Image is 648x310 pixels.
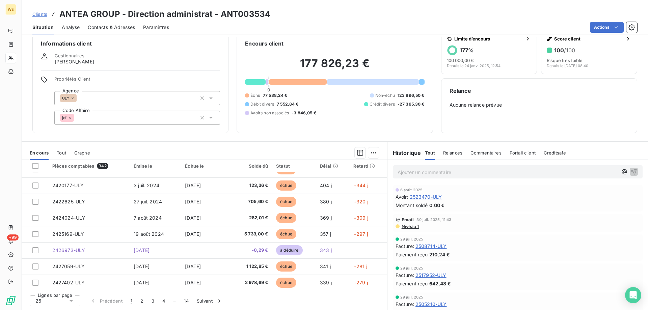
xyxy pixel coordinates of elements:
div: Échue le [185,163,226,169]
span: [PERSON_NAME] [55,58,94,65]
span: Email [402,217,414,222]
span: [DATE] [185,280,201,285]
span: Aucune relance prévue [450,102,629,108]
span: 2422625-ULY [52,199,85,204]
button: Actions [590,22,624,33]
span: Depuis le 24 janv. 2025, 12:54 [447,64,501,68]
span: +279 j [353,280,368,285]
span: échue [276,261,296,272]
span: +99 [7,234,19,241]
span: Graphe [74,150,90,156]
span: [DATE] [185,182,201,188]
span: 123 896,50 € [398,92,425,98]
span: échue [276,229,296,239]
span: Commentaires [470,150,502,156]
span: [DATE] [185,231,201,237]
span: 29 juil. 2025 [400,266,424,270]
a: Clients [32,11,47,18]
span: 404 j [320,182,332,188]
span: 2517952-ULY [415,272,447,279]
div: Solde dû [234,163,268,169]
span: Niveau 1 [401,224,419,229]
span: Propriétés Client [54,76,220,86]
span: 29 juil. 2025 [400,295,424,299]
button: 1 [127,294,136,308]
span: 282,01 € [234,215,268,221]
span: 7 août 2024 [134,215,162,221]
span: Facture : [396,243,414,250]
span: Facture : [396,272,414,279]
span: /100 [564,47,575,54]
span: 0,00 € [429,202,445,209]
span: 2505210-ULY [415,301,447,308]
div: WE [5,4,16,15]
span: 341 j [320,263,331,269]
span: 6 août 2025 [400,188,423,192]
span: 210,24 € [429,251,450,258]
span: +281 j [353,263,367,269]
span: 77 588,24 € [263,92,288,98]
span: +309 j [353,215,368,221]
div: Retard [353,163,383,169]
h3: ANTEA GROUP - Direction administrat - ANT003534 [59,8,270,20]
span: [DATE] [185,215,201,221]
button: 3 [147,294,158,308]
span: Avoir : [396,193,408,200]
span: 342 [97,163,108,169]
span: Clients [32,11,47,17]
div: Pièces comptables [52,163,126,169]
span: 2427402-ULY [52,280,85,285]
span: [DATE] [185,263,201,269]
span: Situation [32,24,54,31]
span: 2425169-ULY [52,231,84,237]
span: [DATE] [134,263,150,269]
div: Open Intercom Messenger [625,287,641,303]
span: Score client [554,36,623,41]
span: 29 juil. 2025 [400,237,424,241]
span: Tout [57,150,66,156]
span: Crédit divers [370,101,395,107]
span: 0 [267,87,270,92]
span: Paramètres [143,24,169,31]
span: 343 j [320,247,332,253]
span: 1 [131,298,132,304]
span: Tout [425,150,435,156]
span: -3 846,05 € [292,110,316,116]
span: … [169,295,180,306]
span: échue [276,278,296,288]
span: 2426973-ULY [52,247,85,253]
h6: 177 % [460,47,474,54]
span: Depuis le [DATE] 08:40 [547,64,588,68]
span: Analyse [62,24,80,31]
div: Émise le [134,163,177,169]
h6: Informations client [41,39,220,48]
span: 25 [35,298,41,304]
span: 357 j [320,231,331,237]
span: -0,29 € [234,247,268,254]
span: 2 978,69 € [234,279,268,286]
span: Limite d’encours [454,36,523,41]
span: jef [62,116,66,120]
span: Avoirs non associés [250,110,289,116]
button: Score client100/100Risque très faibleDepuis le [DATE] 08:40 [541,31,637,74]
span: 642,48 € [429,280,451,287]
span: Paiement reçu [396,280,428,287]
span: +344 j [353,182,368,188]
div: Délai [320,163,345,169]
span: -27 365,30 € [398,101,425,107]
span: échue [276,213,296,223]
span: 380 j [320,199,332,204]
span: Échu [250,92,260,98]
span: 19 août 2024 [134,231,164,237]
span: 2508714-ULY [415,243,447,250]
h6: Historique [387,149,421,157]
span: échue [276,197,296,207]
button: Suivant [193,294,227,308]
h6: Relance [450,87,629,95]
span: [DATE] [134,280,150,285]
img: Logo LeanPay [5,295,16,306]
span: Risque très faible [547,58,583,63]
button: 14 [180,294,193,308]
span: Creditsafe [544,150,566,156]
span: En cours [30,150,49,156]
